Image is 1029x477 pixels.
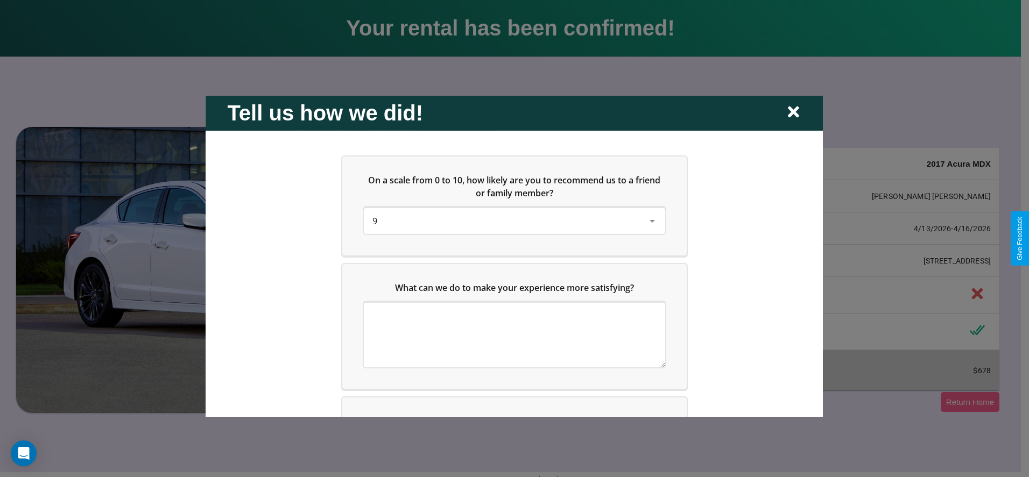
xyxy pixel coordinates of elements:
div: Give Feedback [1016,217,1024,260]
span: Which of the following features do you value the most in a vehicle? [375,415,647,426]
h2: Tell us how we did! [227,101,423,125]
span: On a scale from 0 to 10, how likely are you to recommend us to a friend or family member? [369,174,663,198]
span: 9 [372,215,377,226]
span: What can we do to make your experience more satisfying? [395,281,634,293]
div: On a scale from 0 to 10, how likely are you to recommend us to a friend or family member? [342,156,687,255]
div: Open Intercom Messenger [11,440,37,466]
h5: On a scale from 0 to 10, how likely are you to recommend us to a friend or family member? [364,173,665,199]
div: On a scale from 0 to 10, how likely are you to recommend us to a friend or family member? [364,208,665,233]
